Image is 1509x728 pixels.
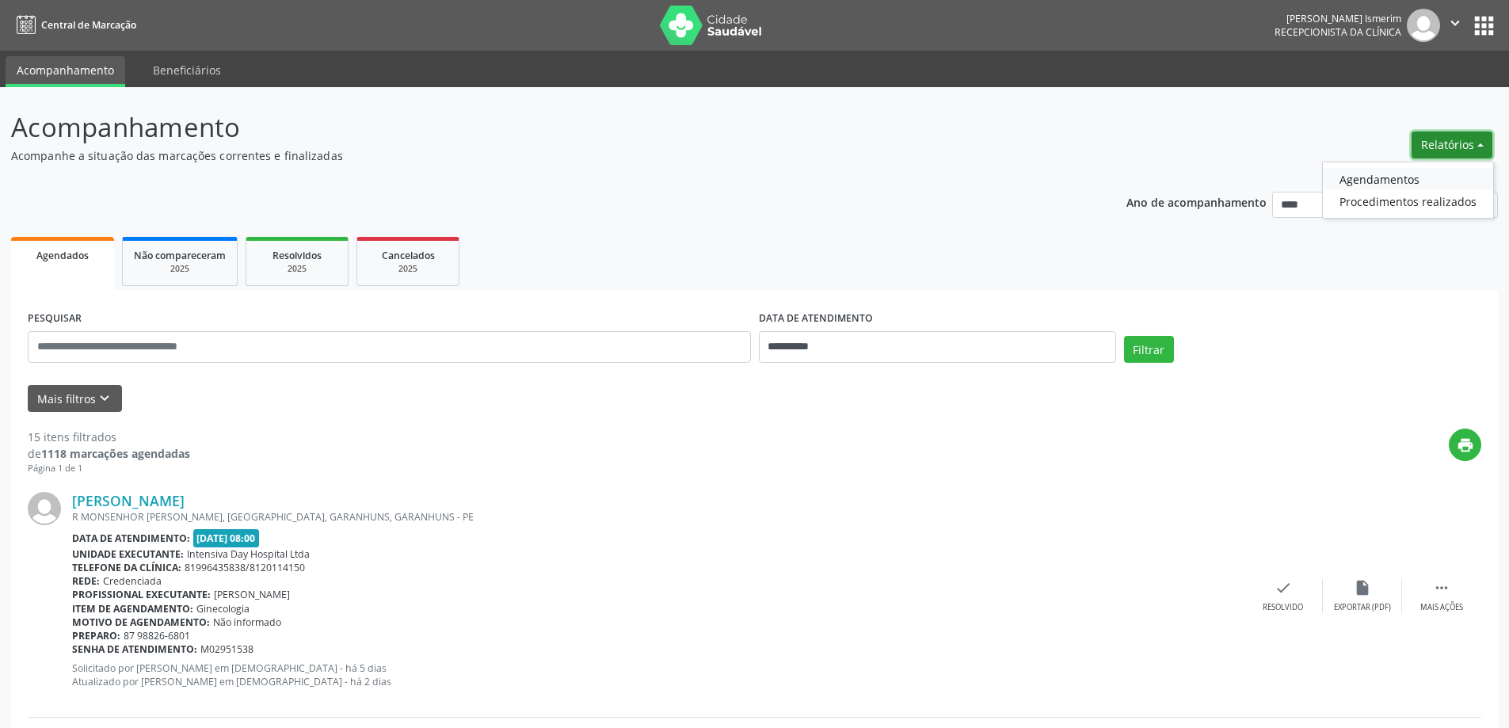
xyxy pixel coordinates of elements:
[142,56,232,84] a: Beneficiários
[28,445,190,462] div: de
[28,385,122,413] button: Mais filtroskeyboard_arrow_down
[1323,190,1493,212] a: Procedimentos realizados
[72,532,190,545] b: Data de atendimento:
[6,56,125,87] a: Acompanhamento
[41,446,190,461] strong: 1118 marcações agendadas
[11,147,1052,164] p: Acompanhe a situação das marcações correntes e finalizadas
[1470,12,1498,40] button: apps
[1334,602,1391,613] div: Exportar (PDF)
[28,307,82,331] label: PESQUISAR
[103,574,162,588] span: Credenciada
[1440,9,1470,42] button: 
[28,492,61,525] img: img
[1275,579,1292,597] i: check
[134,263,226,275] div: 2025
[193,529,260,547] span: [DATE] 08:00
[368,263,448,275] div: 2025
[28,429,190,445] div: 15 itens filtrados
[72,602,193,616] b: Item de agendamento:
[272,249,322,262] span: Resolvidos
[72,547,184,561] b: Unidade executante:
[214,588,290,601] span: [PERSON_NAME]
[72,510,1244,524] div: R MONSENHOR [PERSON_NAME], [GEOGRAPHIC_DATA], GARANHUNS, GARANHUNS - PE
[1275,25,1401,39] span: Recepcionista da clínica
[1124,336,1174,363] button: Filtrar
[72,661,1244,688] p: Solicitado por [PERSON_NAME] em [DEMOGRAPHIC_DATA] - há 5 dias Atualizado por [PERSON_NAME] em [D...
[1126,192,1267,212] p: Ano de acompanhamento
[187,547,310,561] span: Intensiva Day Hospital Ltda
[11,12,136,38] a: Central de Marcação
[1322,162,1494,219] ul: Relatórios
[72,492,185,509] a: [PERSON_NAME]
[1412,131,1492,158] button: Relatórios
[28,462,190,475] div: Página 1 de 1
[72,642,197,656] b: Senha de atendimento:
[185,561,305,574] span: 81996435838/8120114150
[36,249,89,262] span: Agendados
[213,616,281,629] span: Não informado
[1275,12,1401,25] div: [PERSON_NAME] Ismerim
[124,629,190,642] span: 87 98826-6801
[257,263,337,275] div: 2025
[72,616,210,629] b: Motivo de agendamento:
[41,18,136,32] span: Central de Marcação
[382,249,435,262] span: Cancelados
[1433,579,1450,597] i: 
[1457,436,1474,454] i: print
[72,561,181,574] b: Telefone da clínica:
[72,629,120,642] b: Preparo:
[759,307,873,331] label: DATA DE ATENDIMENTO
[72,588,211,601] b: Profissional executante:
[134,249,226,262] span: Não compareceram
[1263,602,1303,613] div: Resolvido
[11,108,1052,147] p: Acompanhamento
[200,642,253,656] span: M02951538
[1407,9,1440,42] img: img
[72,574,100,588] b: Rede:
[1446,14,1464,32] i: 
[96,390,113,407] i: keyboard_arrow_down
[1449,429,1481,461] button: print
[1420,602,1463,613] div: Mais ações
[1354,579,1371,597] i: insert_drive_file
[196,602,250,616] span: Ginecologia
[1323,168,1493,190] a: Agendamentos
